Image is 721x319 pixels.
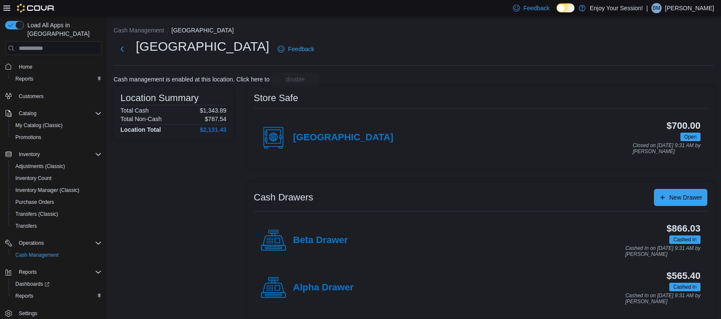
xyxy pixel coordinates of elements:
span: Cash Management [12,250,102,260]
span: Purchase Orders [15,199,54,206]
span: Inventory Count [12,173,102,183]
a: My Catalog (Classic) [12,120,66,130]
button: Catalog [2,107,105,119]
p: Cash management is enabled at this location. Click here to [114,76,270,83]
span: Inventory Manager (Classic) [15,187,79,194]
h4: Location Total [120,126,161,133]
span: Home [19,64,32,70]
span: Operations [19,240,44,246]
span: Cash Management [15,252,59,258]
h4: $2,131.43 [200,126,226,133]
button: Reports [9,73,105,85]
h3: $565.40 [667,271,700,281]
span: Purchase Orders [12,197,102,207]
img: Cova [17,4,55,12]
span: Cashed In [673,236,697,244]
button: Transfers (Classic) [9,208,105,220]
a: Home [15,62,36,72]
span: Reports [15,267,102,277]
span: BM [653,3,660,13]
button: Inventory [2,148,105,160]
button: Purchase Orders [9,196,105,208]
a: Promotions [12,132,45,142]
span: Transfers [12,221,102,231]
button: Home [2,60,105,72]
span: My Catalog (Classic) [12,120,102,130]
p: | [646,3,648,13]
button: Reports [9,290,105,302]
a: Reports [12,291,37,301]
h6: Total Non-Cash [120,116,162,122]
span: Transfers [15,223,37,229]
p: Enjoy Your Session! [590,3,643,13]
span: Adjustments (Classic) [12,161,102,171]
button: Adjustments (Classic) [9,160,105,172]
span: Dashboards [12,279,102,289]
span: Settings [19,310,37,317]
span: Adjustments (Classic) [15,163,65,170]
h4: Alpha Drawer [293,282,354,293]
span: Inventory Count [15,175,52,182]
a: Purchase Orders [12,197,58,207]
span: Customers [19,93,44,100]
button: Operations [15,238,47,248]
span: Reports [12,291,102,301]
span: Inventory [15,149,102,159]
span: Promotions [15,134,41,141]
span: Cashed In [669,283,700,291]
p: $1,343.89 [200,107,226,114]
span: Catalog [19,110,36,117]
button: Cash Management [9,249,105,261]
button: Operations [2,237,105,249]
button: Reports [2,266,105,278]
span: Open [680,133,700,141]
span: Feedback [288,45,314,53]
button: New Drawer [654,189,707,206]
span: Inventory [19,151,40,158]
span: Transfers (Classic) [15,211,58,217]
span: Reports [15,75,33,82]
span: Dashboards [15,281,50,287]
p: Cashed In on [DATE] 9:31 AM by [PERSON_NAME] [625,246,700,257]
a: Inventory Count [12,173,55,183]
a: Dashboards [9,278,105,290]
a: Settings [15,308,41,319]
h3: Cash Drawers [254,192,313,203]
a: Transfers (Classic) [12,209,62,219]
a: Transfers [12,221,40,231]
button: Next [114,41,131,58]
span: Catalog [15,108,102,119]
a: Feedback [274,41,317,58]
span: My Catalog (Classic) [15,122,63,129]
h1: [GEOGRAPHIC_DATA] [136,38,269,55]
a: Customers [15,91,47,101]
span: Settings [15,308,102,319]
a: Adjustments (Classic) [12,161,68,171]
h3: $700.00 [667,121,700,131]
h3: Location Summary [120,93,199,103]
input: Dark Mode [557,3,574,12]
span: disable [286,75,305,84]
span: Promotions [12,132,102,142]
h4: [GEOGRAPHIC_DATA] [293,132,393,143]
span: Operations [15,238,102,248]
button: Inventory Count [9,172,105,184]
button: disable [271,72,319,86]
button: My Catalog (Classic) [9,119,105,131]
button: Customers [2,90,105,102]
span: Reports [15,293,33,299]
button: Catalog [15,108,40,119]
button: Promotions [9,131,105,143]
span: New Drawer [669,193,702,202]
nav: An example of EuiBreadcrumbs [114,26,714,36]
span: Home [15,61,102,72]
button: [GEOGRAPHIC_DATA] [171,27,234,34]
p: Cashed In on [DATE] 9:31 AM by [PERSON_NAME] [625,293,700,304]
span: Cashed In [673,283,697,291]
span: Transfers (Classic) [12,209,102,219]
button: Reports [15,267,40,277]
span: Customers [15,91,102,101]
button: Inventory [15,149,43,159]
span: Load All Apps in [GEOGRAPHIC_DATA] [24,21,102,38]
p: [PERSON_NAME] [665,3,714,13]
